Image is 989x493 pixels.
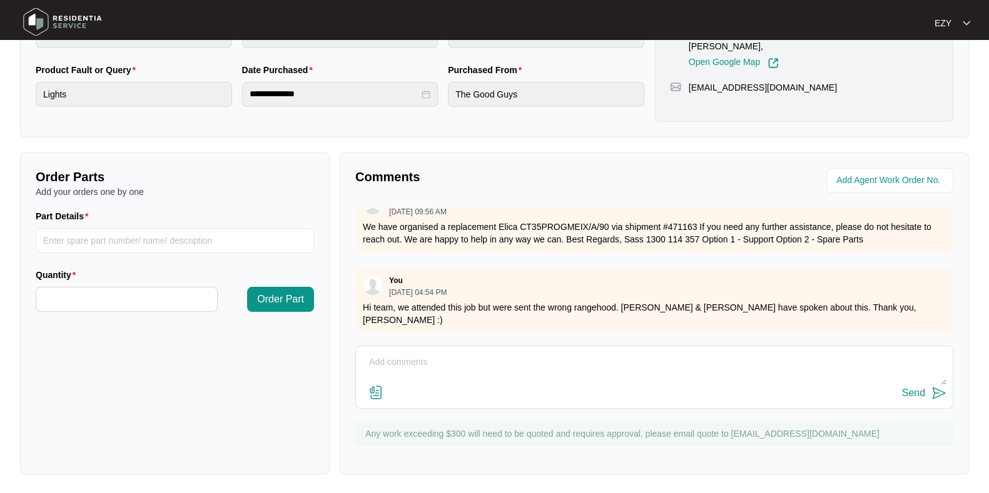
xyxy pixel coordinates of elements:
[36,228,314,253] input: Part Details
[36,186,314,198] p: Add your orders one by one
[768,57,779,69] img: Link-External
[389,276,403,286] p: You
[36,269,81,281] label: Quantity
[36,168,314,186] p: Order Parts
[363,221,946,246] p: We have organised a replacement Elica CT35PROGMEIX/A/90 via shipment #471163 If you need any furt...
[355,168,646,186] p: Comments
[689,57,779,69] a: Open Google Map
[247,287,314,312] button: Order Part
[365,427,947,440] p: Any work exceeding $300 will need to be quoted and requires approval, please email quote to [EMAI...
[250,87,420,101] input: Date Purchased
[36,82,232,107] input: Product Fault or Query
[36,64,141,76] label: Product Fault or Query
[389,208,447,216] p: [DATE] 09:56 AM
[963,20,970,26] img: dropdown arrow
[448,64,527,76] label: Purchased From
[363,276,382,295] img: user.svg
[36,287,217,311] input: Quantity
[389,289,447,296] p: [DATE] 04:54 PM
[257,292,304,307] span: Order Part
[368,385,383,400] img: file-attachment-doc.svg
[19,3,106,41] img: residentia service logo
[363,301,946,326] p: Hi team, we attended this job but were sent the wrong rangehood. [PERSON_NAME] & [PERSON_NAME] ha...
[670,81,681,92] img: map-pin
[689,81,837,94] p: [EMAIL_ADDRESS][DOMAIN_NAME]
[242,64,318,76] label: Date Purchased
[935,17,951,29] p: EZY
[448,82,644,107] input: Purchased From
[902,387,925,399] div: Send
[931,386,946,401] img: send-icon.svg
[836,173,946,188] input: Add Agent Work Order No.
[902,385,946,402] button: Send
[36,210,94,222] label: Part Details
